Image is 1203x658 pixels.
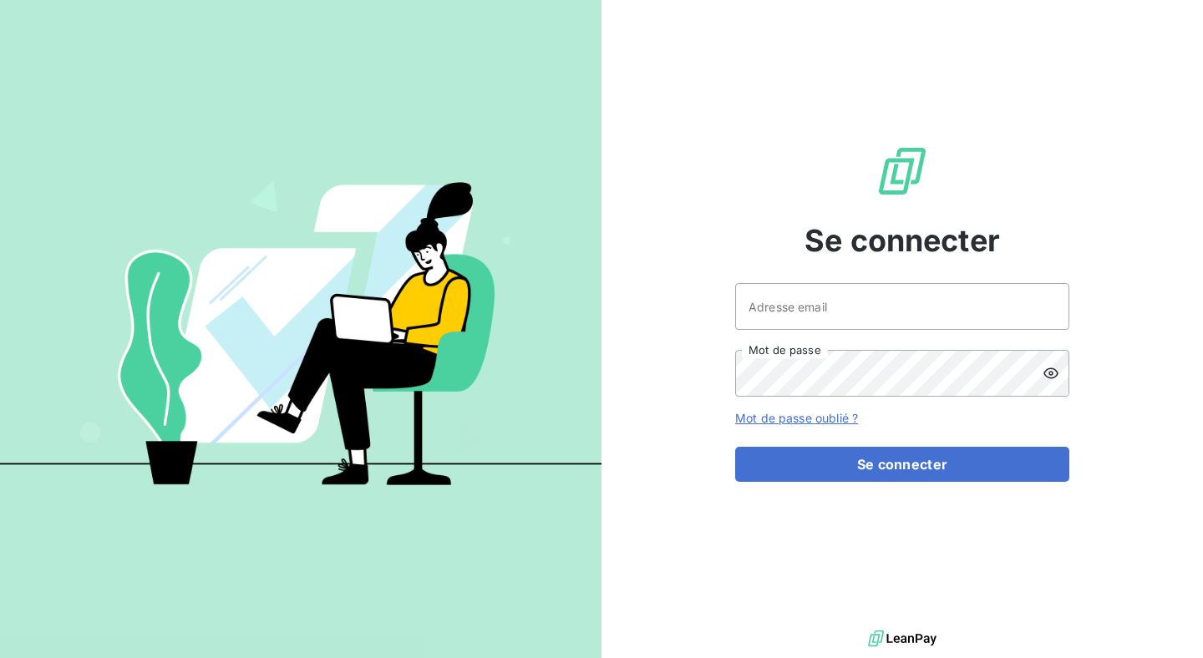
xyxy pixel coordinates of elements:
[868,626,937,651] img: logo
[735,411,858,425] a: Mot de passe oublié ?
[805,218,1000,263] span: Se connecter
[735,283,1069,330] input: placeholder
[876,144,929,198] img: Logo LeanPay
[735,447,1069,482] button: Se connecter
